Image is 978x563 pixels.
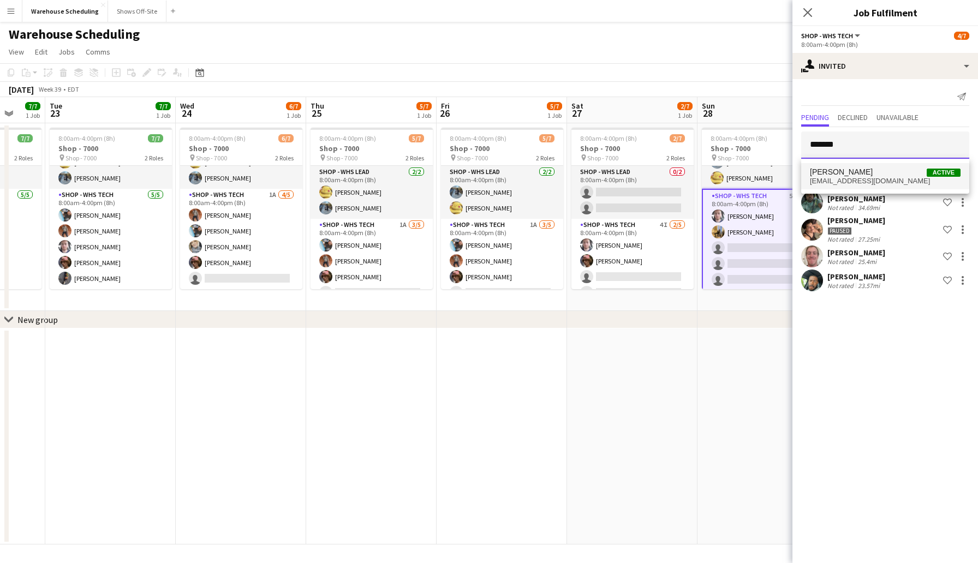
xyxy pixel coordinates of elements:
[178,107,194,119] span: 24
[587,154,618,162] span: Shop - 7000
[311,219,433,319] app-card-role: Shop - WHS Tech1A3/58:00am-4:00pm (8h)[PERSON_NAME][PERSON_NAME][PERSON_NAME]
[68,85,79,93] div: EDT
[954,32,969,40] span: 4/7
[9,84,34,95] div: [DATE]
[711,134,767,142] span: 8:00am-4:00pm (8h)
[278,134,294,142] span: 6/7
[17,134,33,142] span: 7/7
[810,167,873,177] span: Camilla Fabian
[570,107,583,119] span: 27
[927,169,961,177] span: Active
[702,189,824,291] app-card-role: Shop - WHS Tech5I2/58:00am-4:00pm (8h)[PERSON_NAME][PERSON_NAME]
[539,134,554,142] span: 5/7
[189,134,246,142] span: 8:00am-4:00pm (8h)
[670,134,685,142] span: 2/7
[36,85,63,93] span: Week 39
[48,107,62,119] span: 23
[14,154,33,162] span: 2 Roles
[25,102,40,110] span: 7/7
[441,143,563,153] h3: Shop - 7000
[180,189,302,289] app-card-role: Shop - WHS Tech1A4/58:00am-4:00pm (8h)[PERSON_NAME][PERSON_NAME][PERSON_NAME][PERSON_NAME]
[9,26,140,43] h1: Warehouse Scheduling
[275,154,294,162] span: 2 Roles
[287,111,301,119] div: 1 Job
[54,45,79,59] a: Jobs
[26,111,40,119] div: 1 Job
[702,101,715,111] span: Sun
[441,166,563,219] app-card-role: Shop - WHS Lead2/28:00am-4:00pm (8h)[PERSON_NAME][PERSON_NAME]
[50,128,172,289] app-job-card: 8:00am-4:00pm (8h)7/7Shop - 7000 Shop - 70002 RolesShop - WHS Lead2/28:00am-4:00pm (8h)[PERSON_NA...
[405,154,424,162] span: 2 Roles
[838,113,868,121] span: Declined
[4,45,28,59] a: View
[571,128,694,289] app-job-card: 8:00am-4:00pm (8h)2/7Shop - 7000 Shop - 70002 RolesShop - WHS Lead0/28:00am-4:00pm (8h) Shop - WH...
[536,154,554,162] span: 2 Roles
[196,154,227,162] span: Shop - 7000
[108,1,166,22] button: Shows Off-Site
[180,143,302,153] h3: Shop - 7000
[856,203,882,212] div: 34.69mi
[156,111,170,119] div: 1 Job
[441,101,450,111] span: Fri
[792,53,978,79] div: Invited
[856,281,882,290] div: 23.57mi
[702,128,824,289] app-job-card: 8:00am-4:00pm (8h)4/7Shop - 7000 Shop - 70002 RolesShop - WHS Lead2/28:00am-4:00pm (8h)[PERSON_NA...
[156,102,171,110] span: 7/7
[31,45,52,59] a: Edit
[801,40,969,49] div: 8:00am-4:00pm (8h)
[50,101,62,111] span: Tue
[311,101,324,111] span: Thu
[677,102,693,110] span: 2/7
[827,248,885,257] div: [PERSON_NAME]
[547,111,562,119] div: 1 Job
[876,113,919,121] span: Unavailable
[827,194,885,203] div: [PERSON_NAME]
[81,45,115,59] a: Comms
[311,166,433,219] app-card-role: Shop - WHS Lead2/28:00am-4:00pm (8h)[PERSON_NAME][PERSON_NAME]
[571,219,694,319] app-card-role: Shop - WHS Tech4I2/58:00am-4:00pm (8h)[PERSON_NAME][PERSON_NAME]
[856,257,879,266] div: 25.4mi
[810,177,961,185] span: camillaproductions@gmail.com
[286,102,301,110] span: 6/7
[35,47,47,57] span: Edit
[319,134,376,142] span: 8:00am-4:00pm (8h)
[86,47,110,57] span: Comms
[148,134,163,142] span: 7/7
[58,134,115,142] span: 8:00am-4:00pm (8h)
[827,281,856,290] div: Not rated
[571,101,583,111] span: Sat
[801,113,829,121] span: Pending
[450,134,506,142] span: 8:00am-4:00pm (8h)
[180,101,194,111] span: Wed
[827,235,856,243] div: Not rated
[801,32,853,40] span: Shop - WHS Tech
[666,154,685,162] span: 2 Roles
[571,166,694,219] app-card-role: Shop - WHS Lead0/28:00am-4:00pm (8h)
[580,134,637,142] span: 8:00am-4:00pm (8h)
[441,219,563,319] app-card-role: Shop - WHS Tech1A3/58:00am-4:00pm (8h)[PERSON_NAME][PERSON_NAME][PERSON_NAME]
[58,47,75,57] span: Jobs
[457,154,488,162] span: Shop - 7000
[801,32,862,40] button: Shop - WHS Tech
[417,111,431,119] div: 1 Job
[309,107,324,119] span: 25
[700,107,715,119] span: 28
[17,314,58,325] div: New group
[180,128,302,289] app-job-card: 8:00am-4:00pm (8h)6/7Shop - 7000 Shop - 70002 RolesShop - WHS Lead2/28:00am-4:00pm (8h)[PERSON_NA...
[792,5,978,20] h3: Job Fulfilment
[416,102,432,110] span: 5/7
[311,143,433,153] h3: Shop - 7000
[311,128,433,289] app-job-card: 8:00am-4:00pm (8h)5/7Shop - 7000 Shop - 70002 RolesShop - WHS Lead2/28:00am-4:00pm (8h)[PERSON_NA...
[439,107,450,119] span: 26
[441,128,563,289] app-job-card: 8:00am-4:00pm (8h)5/7Shop - 7000 Shop - 70002 RolesShop - WHS Lead2/28:00am-4:00pm (8h)[PERSON_NA...
[827,227,852,235] div: Paused
[678,111,692,119] div: 1 Job
[827,215,885,225] div: [PERSON_NAME]
[702,143,824,153] h3: Shop - 7000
